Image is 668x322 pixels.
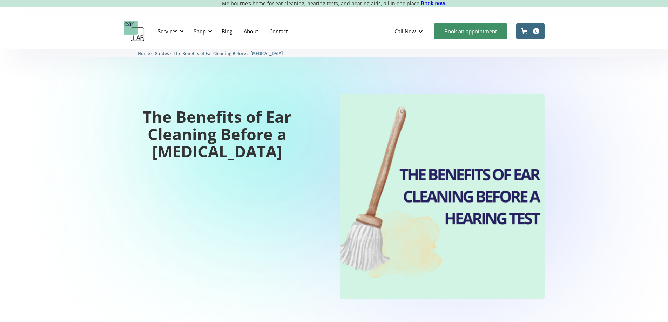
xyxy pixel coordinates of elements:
li: 〉 [138,50,155,57]
div: Shop [189,21,214,42]
a: Contact [264,21,293,41]
span: Guides [155,51,169,56]
a: Home [138,50,150,56]
a: home [124,21,145,42]
a: The Benefits of Ear Cleaning Before a [MEDICAL_DATA] [174,50,283,56]
div: Services [154,21,186,42]
li: 〉 [155,50,174,57]
div: Shop [194,28,206,35]
a: Book an appointment [434,23,507,39]
span: The Benefits of Ear Cleaning Before a [MEDICAL_DATA] [174,51,283,56]
img: The Benefits of Ear Cleaning Before a Hearing Test [340,94,545,299]
div: Call Now [394,28,416,35]
h1: The Benefits of Ear Cleaning Before a [MEDICAL_DATA] [124,108,310,160]
a: About [238,21,264,41]
a: Guides [155,50,169,56]
a: Blog [216,21,238,41]
span: Home [138,51,150,56]
div: Services [158,28,177,35]
a: Open cart [516,23,545,39]
div: Call Now [389,21,430,42]
div: 0 [533,28,539,34]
